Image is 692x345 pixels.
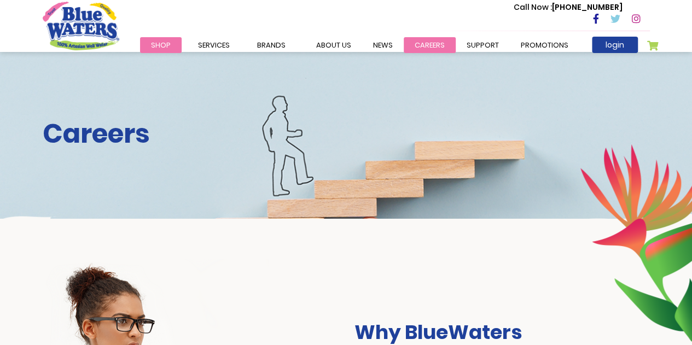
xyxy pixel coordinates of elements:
[580,144,692,342] img: career-intro-leaves.png
[151,40,171,50] span: Shop
[257,40,286,50] span: Brands
[305,37,362,53] a: about us
[510,37,579,53] a: Promotions
[404,37,456,53] a: careers
[187,37,241,53] a: Services
[43,118,650,150] h2: Careers
[514,2,552,13] span: Call Now :
[43,2,119,50] a: store logo
[514,2,623,13] p: [PHONE_NUMBER]
[362,37,404,53] a: News
[198,40,230,50] span: Services
[246,37,296,53] a: Brands
[456,37,510,53] a: support
[140,37,182,53] a: Shop
[354,320,650,344] h3: Why BlueWaters
[592,37,638,53] a: login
